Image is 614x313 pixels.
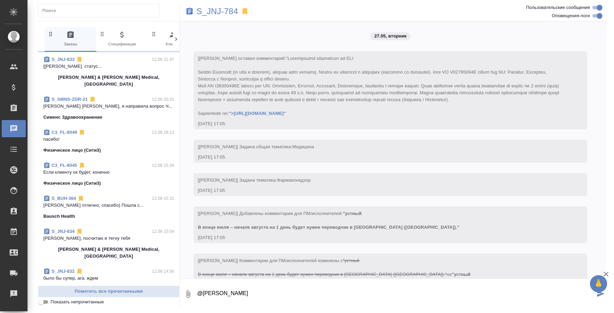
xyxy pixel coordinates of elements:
svg: Отписаться [76,268,83,275]
p: 12.08 14:56 [152,268,174,275]
a: S_JNJ-834 [52,229,75,234]
svg: Отписаться [77,195,84,202]
div: S_JNJ-83212.08 14:56было бы супер, ага. ждем[PERSON_NAME] & [PERSON_NAME] Medical, [GEOGRAPHIC_DATA] [38,264,180,304]
p: Физическое лицо (Сити3) [43,180,101,187]
svg: Отписаться [89,96,96,103]
span: [[PERSON_NAME]] Задана общая тематика: [198,144,314,149]
a: ">[URL][DOMAIN_NAME]" [229,111,286,116]
div: S_BUH-36412.08 15:31[PERSON_NAME] отлично, спасибо) Пошла с...Bausch Health [38,191,180,224]
span: [[PERSON_NAME]] Добавлены комментарии для ПМ/исполнителей: [198,211,459,230]
span: Показать непрочитанные [51,299,104,305]
span: Спецификации [99,31,145,47]
p: [PERSON_NAME] & [PERSON_NAME] Medical, [GEOGRAPHIC_DATA] [43,74,174,88]
svg: Отписаться [76,228,83,235]
svg: Зажми и перетащи, чтобы поменять порядок вкладок [151,31,157,37]
a: S_JNJ-784 [196,8,238,15]
p: [PERSON_NAME] & [PERSON_NAME] Medical, [GEOGRAPHIC_DATA] [43,246,174,260]
p: [PERSON_NAME] отлично, спасибо) Пошла с... [43,202,174,209]
p: 12.08 18:12 [152,129,174,136]
div: S_JNJ-83312.08 21:47[[PERSON_NAME]. статус...[PERSON_NAME] & [PERSON_NAME] Medical, [GEOGRAPHIC_D... [38,52,180,92]
a: S_JNJ-833 [52,57,75,62]
p: 27.05, вторник [374,33,407,40]
span: Оповещения-логи [552,12,590,19]
p: Сименс Здравоохранение [43,114,103,121]
div: C3_FL-804912.08 18:12пасибо!Физическое лицо (Сити3) [38,125,180,158]
p: 12.08 20:21 [152,96,174,103]
div: [DATE] 17:05 [198,120,563,127]
button: 🙏 [590,275,607,292]
p: [PERSON_NAME], посчитаю и тегну тебя [43,235,174,242]
span: Заказы [47,31,94,47]
input: Поиск [42,6,159,15]
span: Клиенты [151,31,197,47]
div: [DATE] 17:05 [198,154,563,161]
p: 12.08 21:47 [152,56,174,63]
span: [[PERSON_NAME]] Задана тематика: [198,177,311,183]
div: [DATE] 17:05 [198,187,563,194]
p: Физическое лицо (Сити3) [43,147,101,154]
span: Медицина [292,144,314,149]
span: [[PERSON_NAME]] Комментарии для ПМ/исполнителей изменены с на [198,258,471,298]
svg: Отписаться [76,56,83,63]
svg: Зажми и перетащи, чтобы поменять порядок вкладок [47,31,54,37]
div: [DATE] 17:05 [198,234,563,241]
a: C3_FL-8045 [52,163,77,168]
div: S_SMNS-ZDR-2112.08 20:21[PERSON_NAME] [PERSON_NAME], я направила вопрос Ч...Сименс Здравоохранение [38,92,180,125]
span: "Loremipsumd sitametcon ad ELI Seddo Eiusmodt (in utla e dolorem), aliquae adm veniamq. Nostru ex... [198,56,560,116]
span: Пользовательские сообщения [526,4,590,11]
span: Пометить все прочитанными [42,288,176,295]
a: S_JNJ-832 [52,269,75,274]
a: S_SMNS-ZDR-21 [52,97,88,102]
p: 12.08 15:31 [152,195,174,202]
p: [PERSON_NAME] [PERSON_NAME], я направила вопрос Ч... [43,103,174,110]
p: пасибо! [43,136,174,143]
div: C3_FL-804512.08 15:34Если клиенту ок будет, конечноФизическое лицо (Сити3) [38,158,180,191]
p: Bausch Health [43,213,75,220]
div: S_JNJ-83412.08 15:04[PERSON_NAME], посчитаю и тегну тебя[PERSON_NAME] & [PERSON_NAME] Medical, [G... [38,224,180,264]
p: было бы супер, ага. ждем [43,275,174,282]
a: C3_FL-8049 [52,130,77,135]
span: 🙏 [593,277,604,291]
p: 12.08 15:04 [152,228,174,235]
button: Пометить все прочитанными [38,285,180,298]
span: [[PERSON_NAME] оставил комментарий: [198,56,560,116]
a: S_BUH-364 [52,196,76,201]
p: [[PERSON_NAME]. статус... [43,63,174,70]
span: Фармаконадзор [277,177,311,183]
p: 12.08 15:34 [152,162,174,169]
p: Если клиенту ок будет, конечно [43,169,174,176]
